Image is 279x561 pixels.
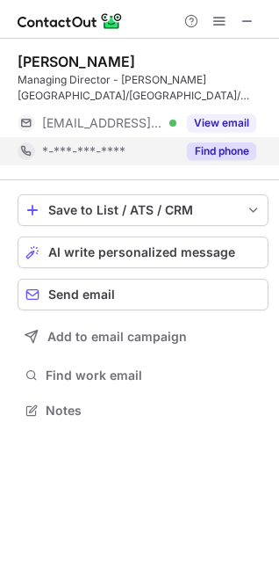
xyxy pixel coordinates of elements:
button: AI write personalized message [18,237,268,268]
span: Send email [48,288,115,302]
button: save-profile-one-click [18,194,268,226]
div: Save to List / ATS / CRM [48,203,238,217]
div: [PERSON_NAME] [18,53,135,70]
button: Find work email [18,363,268,388]
button: Add to email campaign [18,321,268,353]
button: Reveal Button [187,114,256,132]
button: Notes [18,398,268,423]
span: Add to email campaign [47,330,187,344]
span: AI write personalized message [48,245,235,259]
button: Reveal Button [187,142,256,160]
button: Send email [18,279,268,310]
div: Managing Director - [PERSON_NAME] [GEOGRAPHIC_DATA]/[GEOGRAPHIC_DATA]/ [GEOGRAPHIC_DATA] and Head... [18,72,268,104]
span: [EMAIL_ADDRESS][DOMAIN_NAME] [42,115,163,131]
img: ContactOut v5.3.10 [18,11,123,32]
span: Notes [46,403,261,419]
span: Find work email [46,368,261,383]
